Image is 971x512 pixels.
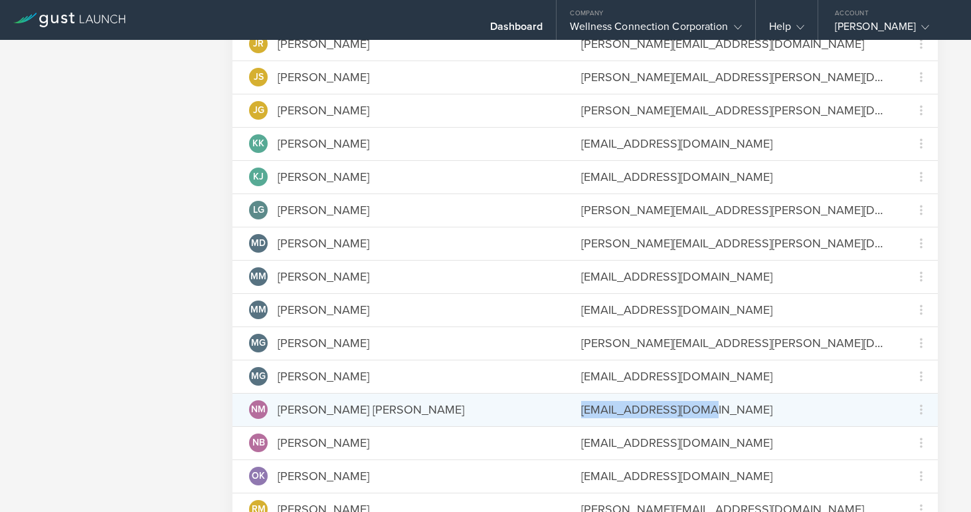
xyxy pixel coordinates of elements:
span: OK [252,471,265,481]
div: [PERSON_NAME] [835,20,948,40]
div: [PERSON_NAME] [PERSON_NAME] [278,401,464,418]
span: JG [253,106,264,115]
div: [PERSON_NAME] [278,434,369,451]
span: JS [254,72,264,82]
div: [EMAIL_ADDRESS][DOMAIN_NAME] [581,368,888,385]
div: [PERSON_NAME][EMAIL_ADDRESS][PERSON_NAME][DOMAIN_NAME] [581,334,888,352]
span: MG [251,372,266,381]
div: [PERSON_NAME][EMAIL_ADDRESS][PERSON_NAME][DOMAIN_NAME] [581,235,888,252]
div: [PERSON_NAME] [278,268,369,285]
span: MD [251,239,266,248]
div: [PERSON_NAME] [278,201,369,219]
span: MM [250,305,266,315]
div: [EMAIL_ADDRESS][DOMAIN_NAME] [581,401,888,418]
div: [PERSON_NAME][EMAIL_ADDRESS][PERSON_NAME][DOMAIN_NAME] [581,102,888,119]
div: [PERSON_NAME] [278,68,369,86]
span: KK [252,139,264,148]
div: [EMAIL_ADDRESS][DOMAIN_NAME] [581,434,888,451]
div: [PERSON_NAME] [278,467,369,485]
div: [EMAIL_ADDRESS][DOMAIN_NAME] [581,168,888,186]
div: [PERSON_NAME][EMAIL_ADDRESS][DOMAIN_NAME] [581,35,888,53]
div: [PERSON_NAME] [278,168,369,186]
span: MG [251,338,266,348]
span: MM [250,272,266,281]
div: Dashboard [490,20,543,40]
span: NM [251,405,266,414]
div: [EMAIL_ADDRESS][DOMAIN_NAME] [581,467,888,485]
span: NB [252,438,265,448]
div: [EMAIL_ADDRESS][DOMAIN_NAME] [581,268,888,285]
div: [EMAIL_ADDRESS][DOMAIN_NAME] [581,135,888,152]
div: [PERSON_NAME] [278,368,369,385]
div: [PERSON_NAME] [278,35,369,53]
div: [PERSON_NAME] [278,334,369,352]
div: Help [769,20,804,40]
div: Wellness Connection Corporation [570,20,741,40]
span: LG [253,205,264,215]
div: [PERSON_NAME] [278,135,369,152]
div: [PERSON_NAME] [278,235,369,252]
div: [PERSON_NAME] [278,102,369,119]
div: [PERSON_NAME][EMAIL_ADDRESS][PERSON_NAME][DOMAIN_NAME] [581,68,888,86]
div: [PERSON_NAME] [278,301,369,319]
span: KJ [253,172,264,182]
div: [PERSON_NAME][EMAIL_ADDRESS][PERSON_NAME][DOMAIN_NAME] [581,201,888,219]
div: [EMAIL_ADDRESS][DOMAIN_NAME] [581,301,888,319]
span: JR [253,39,264,49]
